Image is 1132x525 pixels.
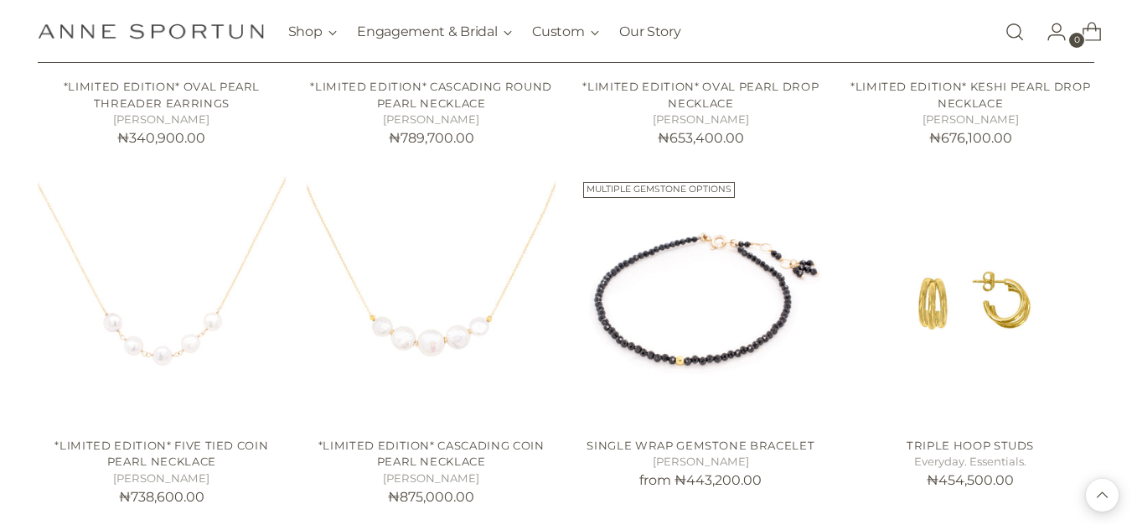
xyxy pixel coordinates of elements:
[119,489,204,505] span: ₦738,600.00
[307,175,556,424] a: *Limited Edition* Cascading Coin Pearl Necklace
[288,13,338,50] button: Shop
[1068,15,1102,49] a: Open cart modal
[389,130,474,146] span: ₦789,700.00
[307,112,556,128] h5: [PERSON_NAME]
[576,175,825,424] a: Single Wrap Gemstone Bracelet
[576,112,825,128] h5: [PERSON_NAME]
[582,80,819,110] a: *Limited Edition* Oval Pearl Drop Necklace
[1069,33,1084,48] span: 0
[998,15,1031,49] a: Open search modal
[619,13,680,50] a: Our Story
[576,470,825,491] p: from ₦443,200.00
[846,112,1095,128] h5: [PERSON_NAME]
[307,470,556,487] h5: [PERSON_NAME]
[117,130,205,146] span: ₦340,900.00
[576,454,825,470] h5: [PERSON_NAME]
[357,13,512,50] button: Engagement & Bridal
[532,13,599,50] button: Custom
[38,23,264,39] a: Anne Sportun Fine Jewellery
[907,439,1034,452] a: Triple Hoop Studs
[38,470,287,487] h5: [PERSON_NAME]
[846,175,1095,424] a: Triple Hoop Studs
[54,439,268,469] a: *Limited Edition* Five Tied Coin Pearl Necklace
[310,80,552,110] a: *Limited Edition* Cascading Round Pearl Necklace
[38,112,287,128] h5: [PERSON_NAME]
[850,80,1090,110] a: *Limited Edition* Keshi Pearl Drop Necklace
[658,130,744,146] span: ₦653,400.00
[318,439,545,469] a: *Limited Edition* Cascading Coin Pearl Necklace
[64,80,260,110] a: *Limited Edition* Oval Pearl Threader Earrings
[846,454,1095,470] h5: Everyday. Essentials.
[1086,479,1119,512] button: Back to top
[927,472,1014,488] span: ₦454,500.00
[587,439,814,452] a: Single Wrap Gemstone Bracelet
[38,175,287,424] a: *Limited Edition* Five Tied Coin Pearl Necklace
[929,130,1012,146] span: ₦676,100.00
[388,489,474,505] span: ₦875,000.00
[1033,15,1067,49] a: Go to the account page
